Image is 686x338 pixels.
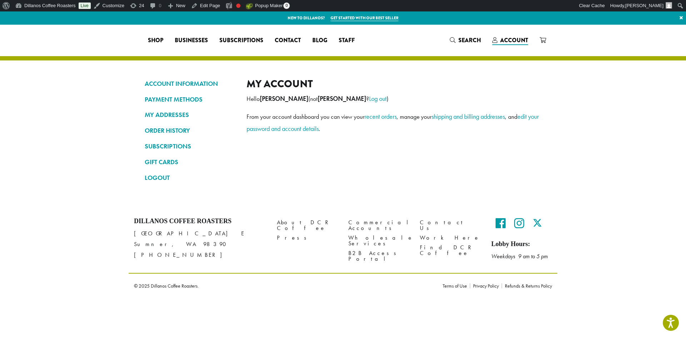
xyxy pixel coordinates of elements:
a: Staff [333,35,361,46]
em: Weekdays 9 am to 5 pm [491,253,548,260]
a: ACCOUNT INFORMATION [145,78,236,90]
a: Find DCR Coffee [420,243,481,258]
span: Contact [275,36,301,45]
a: B2B Access Portal [348,249,409,264]
a: Terms of Use [443,283,470,288]
p: From your account dashboard you can view your , manage your , and . [247,111,541,135]
span: Shop [148,36,163,45]
span: [PERSON_NAME] [625,3,663,8]
h2: My account [247,78,541,90]
strong: [PERSON_NAME] [260,95,308,103]
span: Subscriptions [219,36,263,45]
a: About DCR Coffee [277,217,338,233]
span: Businesses [175,36,208,45]
a: Contact Us [420,217,481,233]
span: Account [500,36,528,44]
a: Search [444,34,487,46]
a: recent orders [364,112,397,121]
a: Log out [369,94,387,103]
h4: Dillanos Coffee Roasters [134,217,266,225]
a: MY ADDRESSES [145,109,236,121]
span: Search [458,36,481,44]
a: SUBSCRIPTIONS [145,140,236,152]
a: × [676,11,686,24]
a: ORDER HISTORY [145,124,236,137]
a: GIFT CARDS [145,156,236,168]
div: Focus keyphrase not set [236,4,240,8]
strong: [PERSON_NAME] [318,95,366,103]
span: 0 [283,3,290,9]
a: Wholesale Services [348,233,409,249]
p: © 2025 Dillanos Coffee Roasters. [134,283,432,288]
a: Work Here [420,233,481,243]
span: Staff [339,36,355,45]
p: Hello (not ? ) [247,93,541,105]
a: Get started with our best seller [330,15,398,21]
a: shipping and billing addresses [432,112,505,121]
p: [GEOGRAPHIC_DATA] E Sumner, WA 98390 [PHONE_NUMBER] [134,228,266,260]
a: PAYMENT METHODS [145,93,236,106]
a: Commercial Accounts [348,217,409,233]
a: Shop [142,35,169,46]
a: Press [277,233,338,243]
a: LOGOUT [145,172,236,184]
a: Live [79,3,91,9]
span: Blog [312,36,327,45]
a: Refunds & Returns Policy [502,283,552,288]
nav: Account pages [145,78,236,190]
h5: Lobby Hours: [491,240,552,248]
a: Privacy Policy [470,283,502,288]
